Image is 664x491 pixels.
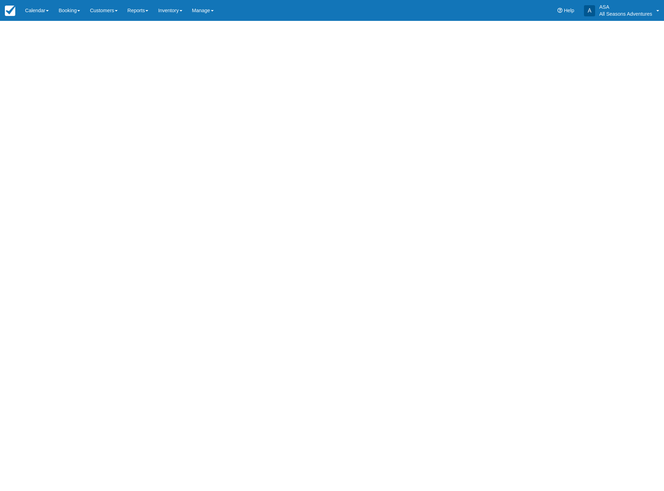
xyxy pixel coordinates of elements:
p: All Seasons Adventures [599,10,652,17]
div: A [584,5,595,16]
p: ASA [599,3,652,10]
span: Help [564,8,574,13]
img: checkfront-main-nav-mini-logo.png [5,6,15,16]
i: Help [558,8,562,13]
